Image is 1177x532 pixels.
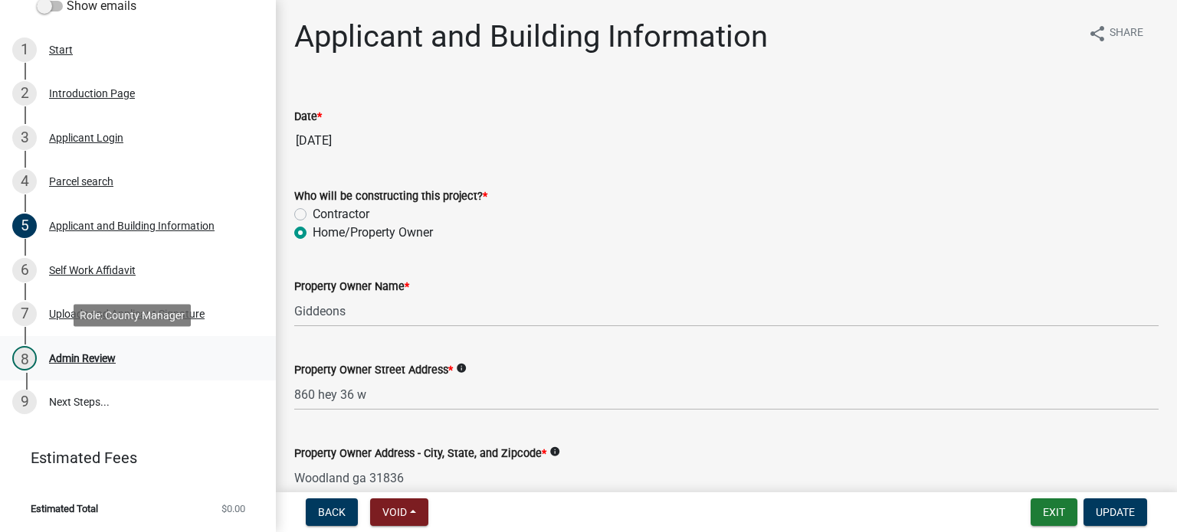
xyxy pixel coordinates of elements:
[370,498,428,526] button: Void
[12,169,37,194] div: 4
[1084,498,1147,526] button: Update
[294,365,453,376] label: Property Owner Street Address
[49,88,135,99] div: Introduction Page
[49,308,205,319] div: Uploads and Applicant Signature
[49,44,73,55] div: Start
[12,81,37,106] div: 2
[318,506,346,518] span: Back
[294,112,322,122] label: Date
[49,353,116,364] div: Admin Review
[12,38,37,62] div: 1
[1110,24,1143,43] span: Share
[382,506,407,518] span: Void
[12,126,37,150] div: 3
[313,205,369,224] label: Contractor
[294,18,768,55] h1: Applicant and Building Information
[12,214,37,238] div: 5
[221,504,245,514] span: $0.00
[49,265,136,276] div: Self Work Affidavit
[313,224,433,242] label: Home/Property Owner
[1076,18,1156,48] button: shareShare
[49,220,215,231] div: Applicant and Building Information
[306,498,358,526] button: Back
[12,390,37,414] div: 9
[49,176,113,187] div: Parcel search
[49,132,123,143] div: Applicant Login
[456,363,467,374] i: info
[12,258,37,282] div: 6
[1088,24,1107,43] i: share
[12,346,37,370] div: 8
[294,449,546,459] label: Property Owner Address - City, State, and Zipcode
[74,304,191,326] div: Role: County Manager
[1031,498,1077,526] button: Exit
[294,282,409,292] label: Property Owner Name
[31,504,98,514] span: Estimated Total
[12,302,37,326] div: 7
[1096,506,1135,518] span: Update
[294,191,487,202] label: Who will be constructing this project?
[12,442,251,473] a: Estimated Fees
[549,446,560,457] i: info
